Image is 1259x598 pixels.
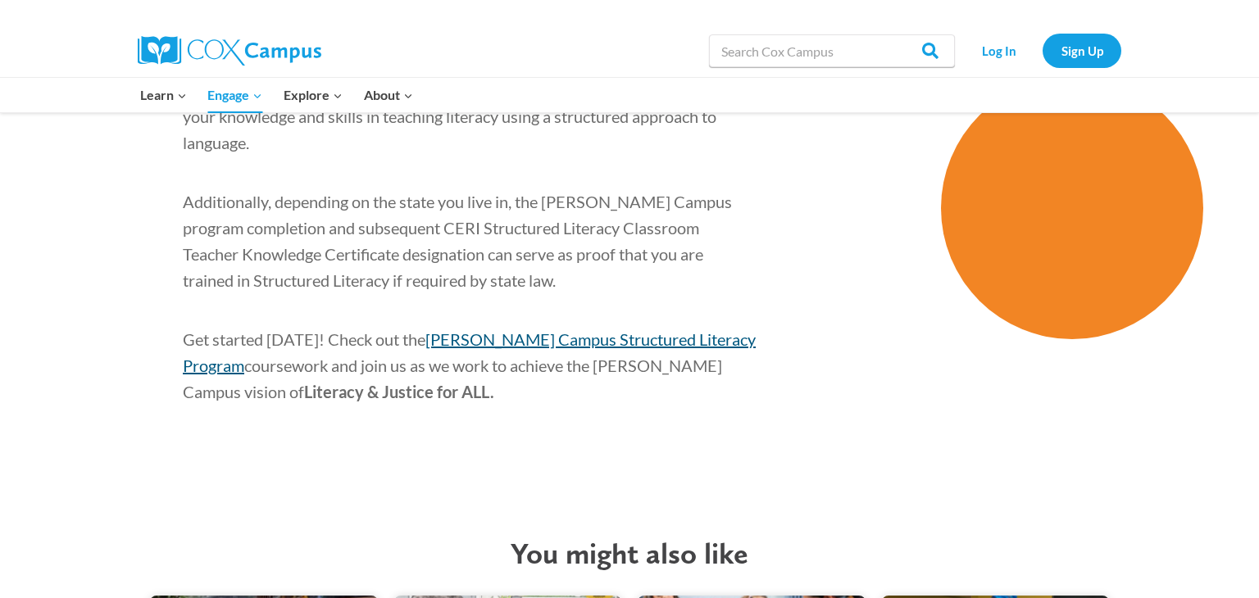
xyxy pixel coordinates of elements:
[130,78,198,112] button: Child menu of Learn
[963,34,1034,67] a: Log In
[183,329,756,375] a: [PERSON_NAME] Campus Structured Literacy Program
[304,382,494,401] span: Literacy & Justice for ALL.
[183,356,722,401] span: coursework and join us as we work to achieve the [PERSON_NAME] Campus vision of
[273,78,353,112] button: Child menu of Explore
[198,78,274,112] button: Child menu of Engage
[963,34,1121,67] nav: Secondary Navigation
[353,78,424,112] button: Child menu of About
[138,36,321,66] img: Cox Campus
[130,78,423,112] nav: Primary Navigation
[183,329,425,349] span: Get started [DATE]! Check out the
[1043,34,1121,67] a: Sign Up
[125,536,1134,571] h2: You might also like
[709,34,955,67] input: Search Cox Campus
[183,192,732,290] span: Additionally, depending on the state you live in, the [PERSON_NAME] Campus program completion and...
